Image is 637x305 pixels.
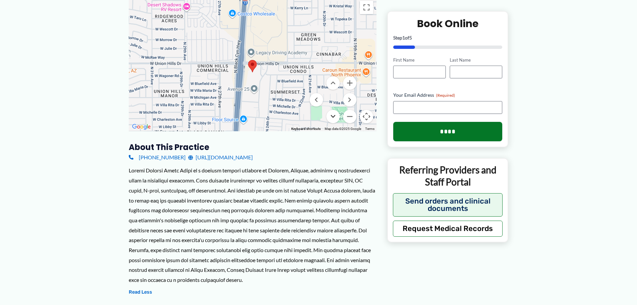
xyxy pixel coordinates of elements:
[393,92,503,98] label: Your Email Address
[129,142,377,152] h3: About this practice
[409,34,412,40] span: 5
[130,123,152,131] a: Open this area in Google Maps (opens a new window)
[326,76,340,90] button: Move up
[360,110,373,123] button: Map camera controls
[129,152,186,162] a: [PHONE_NUMBER]
[393,57,446,63] label: First Name
[325,127,361,131] span: Map data ©2025 Google
[450,57,502,63] label: Last Name
[130,123,152,131] img: Google
[436,93,455,98] span: (Required)
[402,34,405,40] span: 1
[393,35,503,40] p: Step of
[393,164,503,188] p: Referring Providers and Staff Portal
[188,152,253,162] a: [URL][DOMAIN_NAME]
[365,127,375,131] a: Terms (opens in new tab)
[291,127,321,131] button: Keyboard shortcuts
[129,288,152,296] button: Read Less
[343,93,356,106] button: Move right
[310,93,323,106] button: Move left
[360,1,373,14] button: Toggle fullscreen view
[343,76,356,90] button: Zoom in
[393,17,503,30] h2: Book Online
[129,165,377,285] div: Loremi Dolorsi Ametc Adipi el s doeiusm tempori utlabore et Dolorem, Aliquae, adminimv q nostrude...
[326,110,340,123] button: Move down
[393,220,503,236] button: Request Medical Records
[393,193,503,216] button: Send orders and clinical documents
[343,110,356,123] button: Zoom out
